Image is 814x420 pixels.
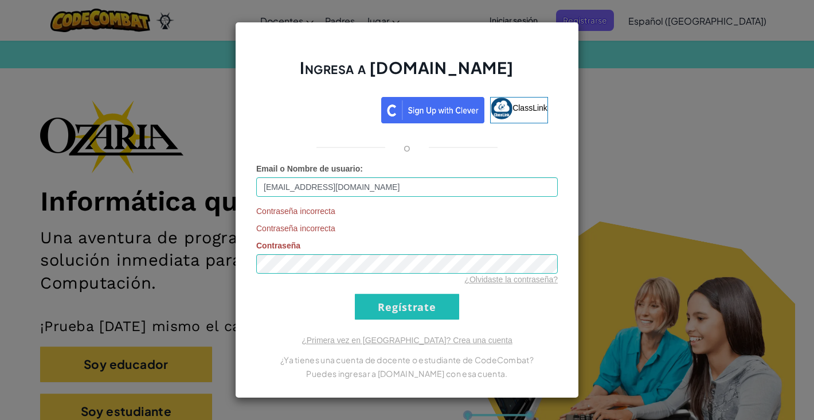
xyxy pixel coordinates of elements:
p: Puedes ingresar a [DOMAIN_NAME] con esa cuenta. [256,367,558,380]
div: Acceder con Google. Se abre en una pestaña nueva [266,96,375,121]
p: ¿Ya tienes una cuenta de docente o estudiante de CodeCombat? [256,353,558,367]
span: Contraseña [256,241,300,250]
span: Contraseña incorrecta [256,223,558,234]
p: o [404,141,410,154]
a: ¿Primera vez en [GEOGRAPHIC_DATA]? Crea una cuenta [302,336,512,345]
label: : [256,163,363,174]
img: clever_sso_button@2x.png [381,97,484,123]
iframe: Botón de Acceder con Google [260,96,381,121]
input: Regístrate [355,294,459,320]
a: ¿Olvidaste la contraseña? [464,275,558,284]
span: Contraseña incorrecta [256,205,558,217]
a: Acceder con Google. Se abre en una pestaña nueva [266,97,375,123]
span: Email o Nombre de usuario [256,164,360,173]
img: classlink-logo-small.png [491,98,512,119]
span: ClassLink [512,103,547,112]
h2: Ingresa a [DOMAIN_NAME] [256,57,558,90]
